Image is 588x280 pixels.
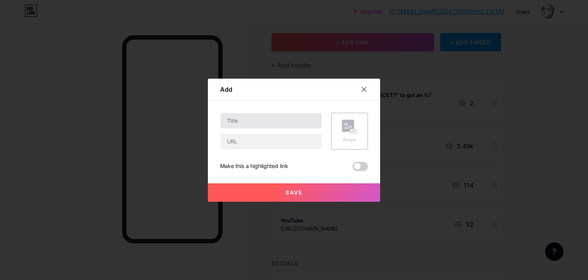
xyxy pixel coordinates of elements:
button: Save [208,183,380,202]
div: Add [220,85,232,94]
div: Make this a highlighted link [220,162,288,171]
input: URL [220,134,322,149]
div: Picture [342,137,357,143]
span: Save [286,189,303,196]
input: Title [220,113,322,128]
